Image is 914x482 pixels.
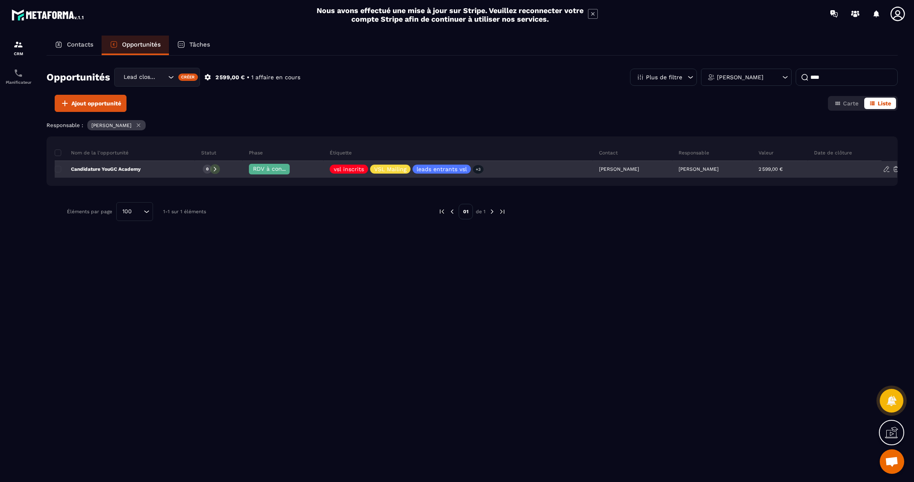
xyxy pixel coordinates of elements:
a: Tâches [169,36,218,55]
p: • [247,74,249,81]
img: scheduler [13,68,23,78]
p: Statut [201,150,216,156]
p: +3 [473,165,484,174]
p: Contact [599,150,618,156]
a: Opportunités [102,36,169,55]
img: next [488,208,496,215]
a: schedulerschedulerPlanificateur [2,62,35,91]
p: 2 599,00 € [759,166,783,172]
span: Ajout opportunité [71,99,121,107]
span: Carte [843,100,859,107]
img: prev [438,208,446,215]
a: formationformationCRM [2,33,35,62]
div: Créer [178,74,198,81]
div: Search for option [116,202,153,221]
img: logo [11,7,85,22]
input: Search for option [158,73,166,82]
div: Search for option [114,68,200,87]
p: Date de clôture [814,150,852,156]
button: Carte [830,98,863,109]
p: VSL Mailing [374,166,406,172]
img: formation [13,40,23,49]
p: 1 affaire en cours [251,74,300,81]
p: de 1 [476,208,486,215]
p: Responsable [679,150,709,156]
p: 0 [206,166,209,172]
p: Éléments par page [67,209,112,214]
span: RDV à confimer ❓ [253,165,306,172]
p: Responsable : [47,122,83,128]
button: Ajout opportunité [55,95,126,112]
p: Étiquette [330,150,352,156]
p: 1-1 sur 1 éléments [163,209,206,214]
p: Candidature YouGC Academy [55,166,141,172]
h2: Opportunités [47,69,110,85]
a: Contacts [47,36,102,55]
p: Nom de la l'opportunité [55,150,129,156]
img: next [499,208,506,215]
h2: Nous avons effectué une mise à jour sur Stripe. Veuillez reconnecter votre compte Stripe afin de ... [316,6,584,23]
p: Contacts [67,41,93,48]
span: Liste [878,100,891,107]
p: [PERSON_NAME] [717,74,763,80]
a: Ouvrir le chat [880,449,904,474]
p: Opportunités [122,41,161,48]
p: Phase [249,150,263,156]
span: Lead closing [122,73,158,82]
p: leads entrants vsl [417,166,467,172]
p: 01 [459,204,473,219]
p: Planificateur [2,80,35,85]
p: CRM [2,51,35,56]
img: prev [448,208,456,215]
p: Tâches [189,41,210,48]
p: [PERSON_NAME] [91,123,131,128]
p: vsl inscrits [334,166,364,172]
p: [PERSON_NAME] [679,166,719,172]
p: Valeur [759,150,774,156]
span: 100 [120,207,135,216]
p: 2 599,00 € [215,74,245,81]
button: Liste [864,98,896,109]
p: Plus de filtre [646,74,682,80]
input: Search for option [135,207,142,216]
